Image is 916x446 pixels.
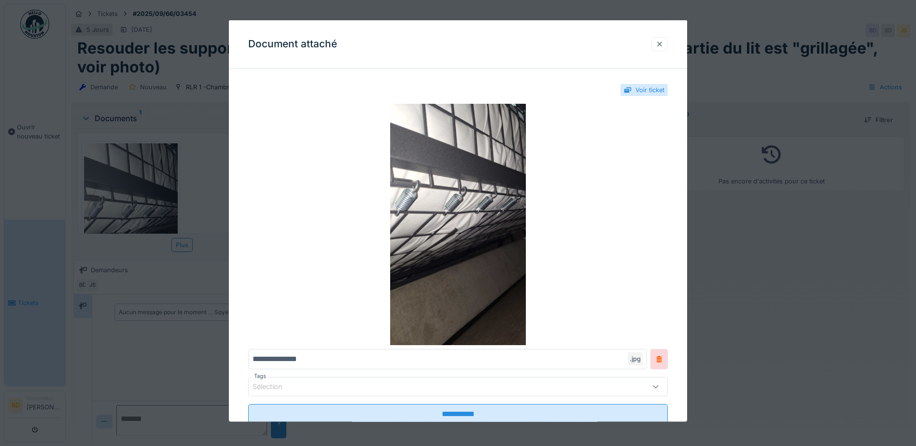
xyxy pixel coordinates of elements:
h3: Document attaché [248,38,337,50]
div: Sélection [253,381,296,392]
img: 4624ca41-d256-4fb3-a1b0-5a44d48b520a-20250909_112157.jpg [248,104,668,345]
div: .jpg [628,352,643,365]
div: Voir ticket [635,85,664,95]
label: Tags [252,372,268,380]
